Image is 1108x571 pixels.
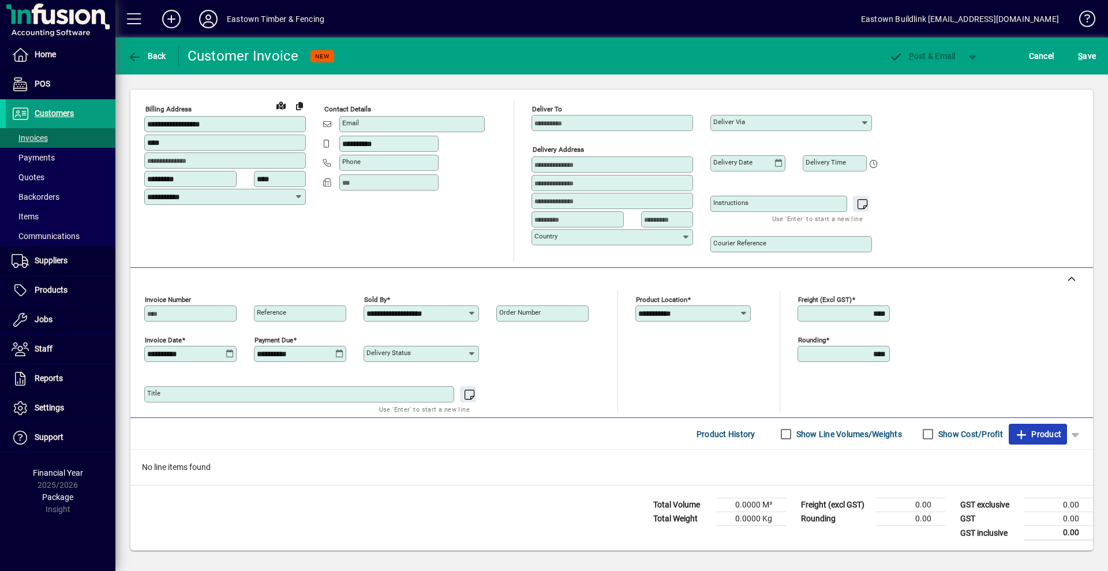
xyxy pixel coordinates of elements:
[772,212,863,225] mat-hint: Use 'Enter' to start a new line
[794,428,902,440] label: Show Line Volumes/Weights
[861,10,1059,28] div: Eastown Buildlink [EMAIL_ADDRESS][DOMAIN_NAME]
[6,276,115,305] a: Products
[713,199,748,207] mat-label: Instructions
[35,285,68,294] span: Products
[876,512,945,526] td: 0.00
[697,425,755,443] span: Product History
[1009,424,1067,445] button: Product
[12,192,59,201] span: Backorders
[6,207,115,226] a: Items
[6,335,115,364] a: Staff
[909,51,914,61] span: P
[1024,526,1093,540] td: 0.00
[12,232,80,241] span: Communications
[6,148,115,167] a: Payments
[35,432,63,442] span: Support
[1024,498,1093,512] td: 0.00
[35,79,50,88] span: POS
[12,133,48,143] span: Invoices
[806,158,846,166] mat-label: Delivery time
[35,403,64,412] span: Settings
[125,46,169,66] button: Back
[342,119,359,127] mat-label: Email
[342,158,361,166] mat-label: Phone
[692,424,760,445] button: Product History
[6,40,115,69] a: Home
[499,308,541,316] mat-label: Order number
[12,173,44,182] span: Quotes
[713,239,766,247] mat-label: Courier Reference
[1078,51,1083,61] span: S
[315,53,330,60] span: NEW
[1070,2,1094,40] a: Knowledge Base
[33,468,83,477] span: Financial Year
[6,187,115,207] a: Backorders
[6,167,115,187] a: Quotes
[936,428,1003,440] label: Show Cost/Profit
[534,232,557,240] mat-label: Country
[717,498,786,512] td: 0.0000 M³
[795,498,876,512] td: Freight (excl GST)
[128,51,166,61] span: Back
[35,50,56,59] span: Home
[366,349,411,357] mat-label: Delivery status
[42,492,73,502] span: Package
[115,46,179,66] app-page-header-button: Back
[1026,46,1057,66] button: Cancel
[1078,47,1096,65] span: ave
[647,498,717,512] td: Total Volume
[6,247,115,275] a: Suppliers
[876,498,945,512] td: 0.00
[35,109,74,118] span: Customers
[1075,46,1099,66] button: Save
[153,9,190,29] button: Add
[147,389,160,397] mat-label: Title
[254,336,293,344] mat-label: Payment due
[954,498,1024,512] td: GST exclusive
[364,296,387,304] mat-label: Sold by
[798,296,852,304] mat-label: Freight (excl GST)
[954,512,1024,526] td: GST
[35,315,53,324] span: Jobs
[6,128,115,148] a: Invoices
[883,46,961,66] button: Post & Email
[6,394,115,423] a: Settings
[290,96,309,115] button: Copy to Delivery address
[647,512,717,526] td: Total Weight
[35,256,68,265] span: Suppliers
[798,336,826,344] mat-label: Rounding
[12,212,39,221] span: Items
[6,305,115,334] a: Jobs
[713,118,745,126] mat-label: Deliver via
[889,51,956,61] span: ost & Email
[272,96,290,114] a: View on map
[1015,425,1061,443] span: Product
[130,450,1093,485] div: No line items found
[145,336,182,344] mat-label: Invoice date
[190,9,227,29] button: Profile
[717,512,786,526] td: 0.0000 Kg
[795,512,876,526] td: Rounding
[379,402,470,416] mat-hint: Use 'Enter' to start a new line
[532,105,562,113] mat-label: Deliver To
[188,47,299,65] div: Customer Invoice
[636,296,687,304] mat-label: Product location
[12,153,55,162] span: Payments
[713,158,753,166] mat-label: Delivery date
[1029,47,1054,65] span: Cancel
[954,526,1024,540] td: GST inclusive
[6,364,115,393] a: Reports
[227,10,324,28] div: Eastown Timber & Fencing
[35,374,63,383] span: Reports
[6,423,115,452] a: Support
[6,70,115,99] a: POS
[35,344,53,353] span: Staff
[257,308,286,316] mat-label: Reference
[6,226,115,246] a: Communications
[1024,512,1093,526] td: 0.00
[145,296,191,304] mat-label: Invoice number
